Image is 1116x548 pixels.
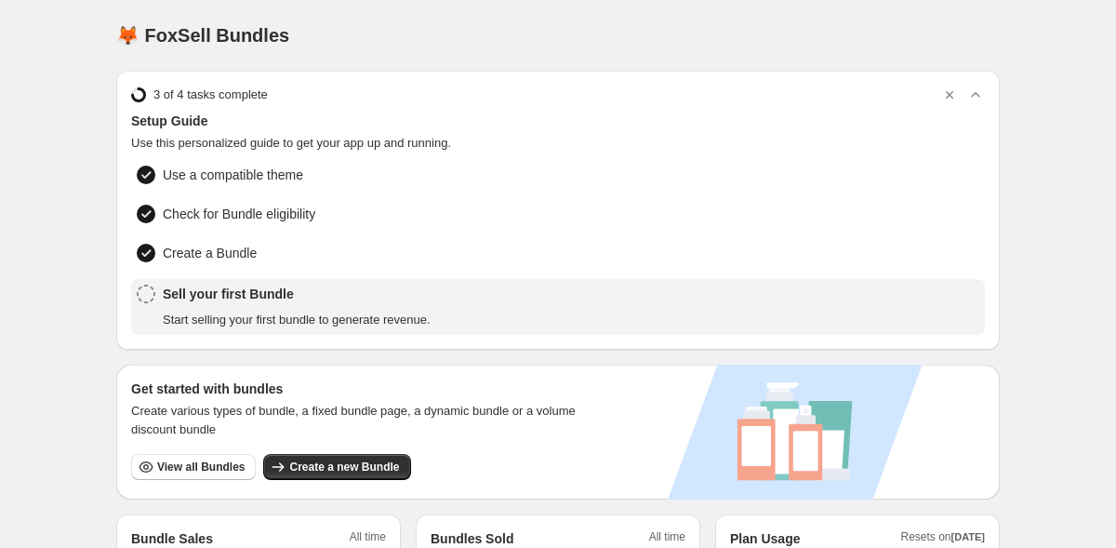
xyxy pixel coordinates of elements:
h2: Plan Usage [730,529,800,548]
span: Check for Bundle eligibility [163,205,315,223]
button: View all Bundles [131,454,256,480]
span: Sell your first Bundle [163,285,431,303]
h2: Bundle Sales [131,529,213,548]
span: Start selling your first bundle to generate revenue. [163,311,431,329]
span: Use this personalized guide to get your app up and running. [131,134,985,153]
span: Create a Bundle [163,244,432,262]
span: 3 of 4 tasks complete [153,86,268,104]
span: [DATE] [951,531,985,542]
h2: Bundles Sold [431,529,513,548]
h3: Get started with bundles [131,380,593,398]
span: Create various types of bundle, a fixed bundle page, a dynamic bundle or a volume discount bundle [131,402,593,439]
button: Create a new Bundle [263,454,410,480]
span: Setup Guide [131,112,985,130]
span: Create a new Bundle [289,460,399,474]
span: Use a compatible theme [163,166,303,184]
span: View all Bundles [157,460,245,474]
h1: 🦊 FoxSell Bundles [116,24,289,47]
